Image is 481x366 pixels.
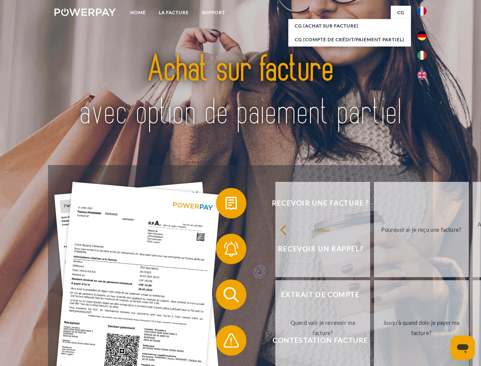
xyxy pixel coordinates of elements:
button: Recevoir une facture ? [216,188,414,218]
img: logo-powerpay-white.svg [54,8,116,16]
a: Support [195,6,232,19]
img: it [417,51,427,60]
img: fr [417,6,427,16]
div: Quand vais-je recevoir ma facture? [280,318,366,338]
div: Jusqu'à quand dois-je payer ma facture? [379,318,464,338]
button: Recevoir un rappel? [216,234,414,264]
div: Pourquoi ai-je reçu une facture? [379,224,464,234]
button: Contestation Facture [216,325,414,356]
img: qb_bill.svg [222,194,241,213]
img: qb_bell.svg [222,239,241,258]
a: Home [124,6,152,19]
img: qb_search.svg [222,285,241,304]
iframe: Bouton de lancement de la fenêtre de messagerie [451,335,475,360]
button: Extrait de compte [216,279,414,310]
img: title-powerpay_fr.svg [73,37,408,146]
a: CG (achat sur facture) [288,19,411,33]
a: CG (Compte de crédit/paiement partiel) [288,33,411,47]
a: LA FACTURE [152,6,195,19]
a: CG [391,6,411,19]
img: en [417,71,427,80]
img: de [417,31,427,40]
div: retour [280,224,366,234]
img: qb_warning.svg [222,331,241,350]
